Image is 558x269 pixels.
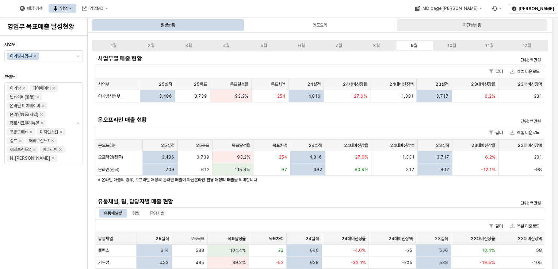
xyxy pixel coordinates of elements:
span: -98 [534,167,542,172]
h4: 영업부 목표매출 달성현황 [7,23,80,30]
div: 해외브랜드1 [29,137,50,144]
div: 월별현황 [161,21,175,30]
span: 24실적 [309,143,322,148]
span: 3,739 [196,154,209,160]
span: 3,717 [437,154,449,160]
span: -254 [275,93,286,99]
span: 433 [160,260,169,265]
span: 3,739 [194,93,207,99]
h5: 온오프라인 매출 현황 [98,116,430,124]
span: 485 [196,260,205,265]
span: 목표차액 [272,143,287,148]
button: 영업MD [78,4,112,13]
span: 사업부 [4,42,15,47]
div: 영업 [60,6,68,11]
span: 25실적 [156,236,169,242]
div: 2월 [148,43,154,48]
div: 디자인스킨 [40,128,58,136]
p: ※ 온라인 매출의 경우, 오프라인 매장의 온라인 매출이 아닌 을 의미합니다 [98,176,467,183]
button: 엑셀 다운로드 [507,222,543,230]
span: 23대비신장액 [518,236,542,242]
span: -205 [402,260,413,265]
div: 8월 [373,43,380,48]
span: -105 [531,260,542,265]
div: Remove 아가방 [22,87,25,90]
div: 10월 [447,43,456,48]
button: [PERSON_NAME] [509,4,557,13]
div: Remove 온라인 디어베이비 [42,104,45,107]
div: Remove 온라인용품(사입) [40,113,43,116]
div: 아가방 [10,85,21,92]
span: 26 [278,247,283,253]
span: 24대비신장액 [390,143,414,148]
span: 4,816 [310,154,322,160]
span: 플렉스 [98,247,109,253]
div: 아가방사업부 [10,52,32,60]
button: 필터 [486,67,506,76]
span: -6.2% [483,93,495,99]
div: 베베리쉬 [43,146,57,153]
div: 7월 [336,43,342,48]
span: 115.8% [234,167,250,172]
div: 영업MD [89,6,104,11]
label: 11월 [470,42,508,49]
span: -1,331 [399,93,413,99]
div: 유통채널별 [104,209,122,218]
span: 23대비신장율 [471,236,495,242]
div: 월별현황 [93,19,243,31]
p: [PERSON_NAME] [519,6,554,12]
span: -19.5% [479,260,495,265]
span: 614 [161,247,169,253]
span: 유통채널 [98,236,113,242]
button: 제안 사항 표시 [74,83,83,164]
span: 23대비신장율 [471,143,496,148]
span: -27.6% [353,154,368,160]
span: -1,331 [400,154,414,160]
div: 온라인 디어베이비 [10,102,40,109]
h5: 유통채널, 팀, 담당자별 매출 현황 [98,198,430,205]
span: -32.1% [351,260,366,265]
div: 팀별 [128,209,144,218]
span: 25목표 [194,81,207,87]
span: -231 [532,154,542,160]
div: 해외브랜드2 [10,146,31,153]
div: 3월 [185,43,192,48]
span: 아가방사업부 [98,93,120,99]
label: 4월 [207,42,245,49]
label: 8월 [358,42,395,49]
div: Remove 꼬똥드베베 [30,130,33,133]
label: 2월 [132,42,170,49]
span: 10.4% [482,247,495,253]
div: 담당자별 [150,209,164,218]
span: 목표달성율 [228,236,246,242]
div: 꼬똥드베베 [10,128,28,136]
div: Remove 퓨토시크릿리뉴얼 [41,122,43,125]
span: 3,486 [159,93,172,99]
span: 23실적 [436,81,449,87]
div: 냅베이비(공통) [10,93,35,101]
div: 6월 [298,43,305,48]
div: Menu item 6 [488,4,506,13]
span: 24대비신장액 [389,81,413,87]
span: 709 [166,167,175,172]
span: 25실적 [159,81,172,87]
span: -6.2% [483,154,496,160]
span: 24대비신장액 [389,236,413,242]
button: 제안 사항 표시 [74,51,83,62]
span: 80.9% [355,167,368,172]
span: 온라인(전국) [98,167,119,172]
span: 24실적 [307,81,321,87]
button: 엑셀 다운로드 [507,67,543,76]
span: 97 [281,167,287,172]
p: 단위: 백만원 [437,200,541,206]
div: 연도요약 [313,21,327,30]
label: 9월 [395,42,433,49]
label: 7월 [320,42,358,49]
label: 5월 [245,42,283,49]
div: 팀별 [132,209,139,218]
span: 89.3% [232,260,246,265]
div: Remove 엘츠 [19,139,22,142]
span: 온오프라인 [98,143,116,148]
label: 10월 [433,42,470,49]
div: MD page [PERSON_NAME] [422,6,477,11]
